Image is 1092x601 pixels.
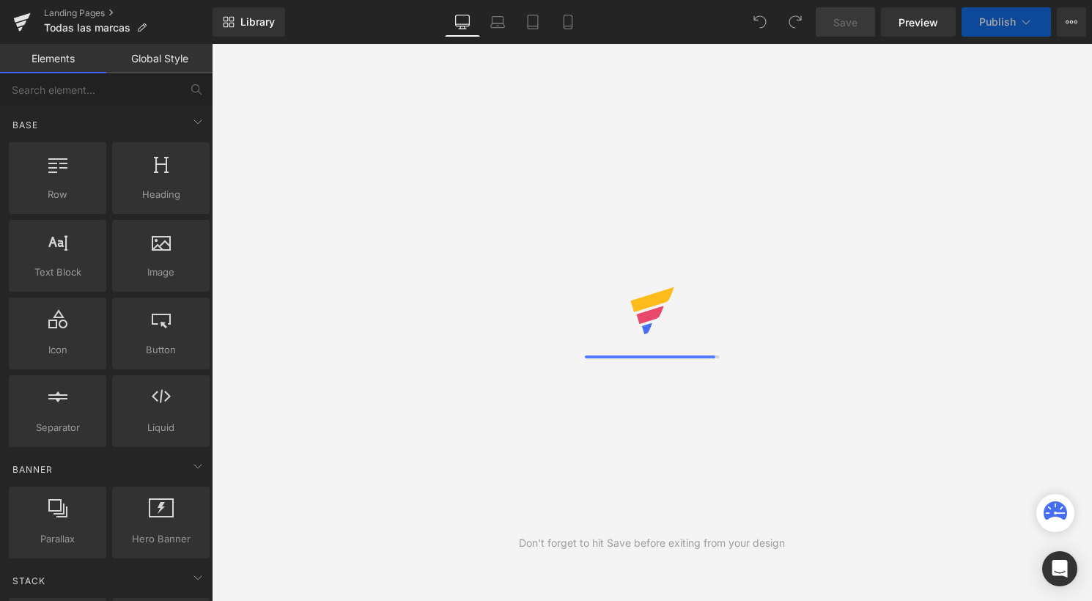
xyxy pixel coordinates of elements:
span: Liquid [117,420,205,435]
span: Parallax [13,531,102,547]
a: Laptop [480,7,515,37]
a: Tablet [515,7,550,37]
span: Button [117,342,205,358]
span: Publish [979,16,1016,28]
span: Todas las marcas [44,22,130,34]
div: Open Intercom Messenger [1042,551,1077,586]
a: Mobile [550,7,586,37]
a: Global Style [106,44,213,73]
span: Save [833,15,857,30]
span: Base [11,118,40,132]
span: Heading [117,187,205,202]
button: More [1057,7,1086,37]
span: Image [117,265,205,280]
span: Banner [11,462,54,476]
span: Separator [13,420,102,435]
button: Publish [962,7,1051,37]
span: Hero Banner [117,531,205,547]
a: Desktop [445,7,480,37]
a: New Library [213,7,285,37]
a: Landing Pages [44,7,213,19]
span: Text Block [13,265,102,280]
span: Icon [13,342,102,358]
span: Library [240,15,275,29]
span: Preview [899,15,938,30]
button: Undo [745,7,775,37]
span: Stack [11,574,47,588]
div: Don't forget to hit Save before exiting from your design [519,535,785,551]
button: Redo [781,7,810,37]
a: Preview [881,7,956,37]
span: Row [13,187,102,202]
